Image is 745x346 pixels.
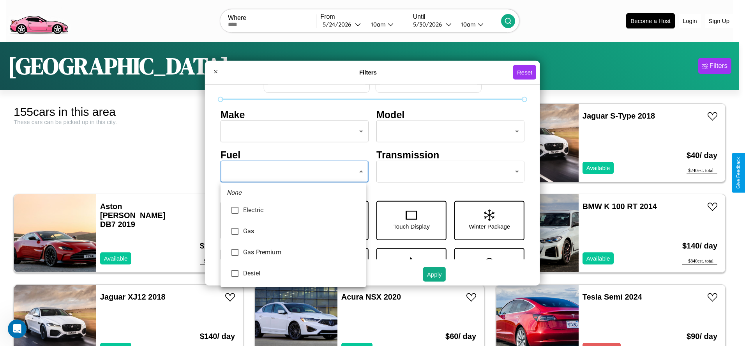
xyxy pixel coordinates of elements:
[243,227,360,236] span: Gas
[736,157,741,189] div: Give Feedback
[8,319,26,338] iframe: Intercom live chat
[243,269,360,278] span: Desiel
[227,188,242,197] em: None
[243,248,360,257] span: Gas Premium
[243,206,360,215] span: Electric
